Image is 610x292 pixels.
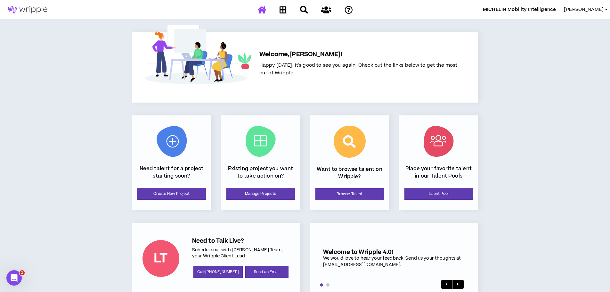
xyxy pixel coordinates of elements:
a: Manage Projects [226,188,295,200]
span: MICHELIN Mobility Intelligence [483,6,556,13]
iframe: Intercom live chat [6,270,22,286]
a: Talent Pool [404,188,473,200]
img: Current Projects [246,126,276,157]
h5: Welcome to Wripple 4.0! [323,249,465,255]
p: Place your favorite talent in our Talent Pools [404,165,473,179]
p: Need talent for a project starting soon? [137,165,206,179]
img: Talent Pool [424,126,454,157]
a: Browse Talent [315,188,384,200]
a: Send an Email [245,266,289,278]
div: Lauren-Bridget T. [142,240,179,277]
span: Happy [DATE]! It's good to see you again. Check out the links below to get the most out of Wripple. [259,62,458,76]
a: Create New Project [137,188,206,200]
h5: Welcome, [PERSON_NAME] ! [259,50,458,59]
span: [PERSON_NAME] [564,6,604,13]
a: Call:[PHONE_NUMBER] [193,266,243,278]
div: We would love to hear your feedback! Send us your thoughts at [EMAIL_ADDRESS][DOMAIN_NAME]. [323,255,465,268]
span: 1 [20,270,25,275]
p: Want to browse talent on Wripple? [315,166,384,180]
p: Schedule call with [PERSON_NAME] Team, your Wripple Client Lead. [192,247,290,260]
img: New Project [157,126,187,157]
div: LT [154,252,168,264]
p: Existing project you want to take action on? [226,165,295,179]
h5: Need to Talk Live? [192,238,290,244]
